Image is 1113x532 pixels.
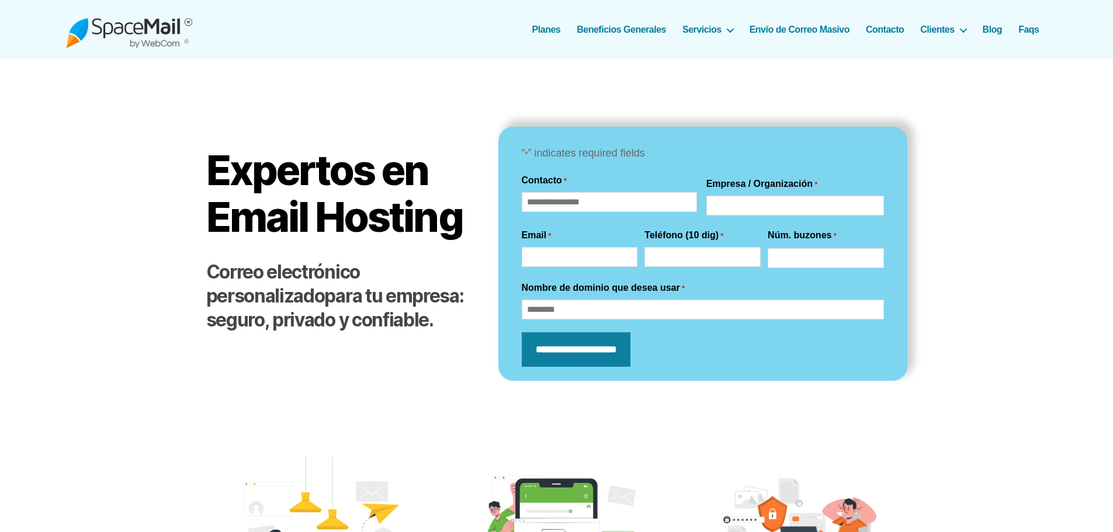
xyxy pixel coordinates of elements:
[539,24,1048,35] nav: Horizontal
[706,177,818,191] label: Empresa / Organización
[1018,24,1039,35] a: Faqs
[920,24,966,35] a: Clientes
[522,144,884,163] p: “ ” indicates required fields
[522,281,685,295] label: Nombre de dominio que desea usar
[644,228,723,242] label: Teléfono (10 dig)
[983,24,1003,35] a: Blog
[577,24,666,35] a: Beneficios Generales
[532,24,561,35] a: Planes
[206,147,475,240] h1: Expertos en Email Hosting
[866,24,904,35] a: Contacto
[750,24,850,35] a: Envío de Correo Masivo
[522,228,552,242] label: Email
[206,260,360,307] strong: Correo electrónico personalizado
[768,228,837,242] label: Núm. buzones
[522,173,567,187] legend: Contacto
[66,11,192,48] img: Spacemail
[682,24,733,35] a: Servicios
[206,260,475,332] h2: para tu empresa: seguro, privado y confiable.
